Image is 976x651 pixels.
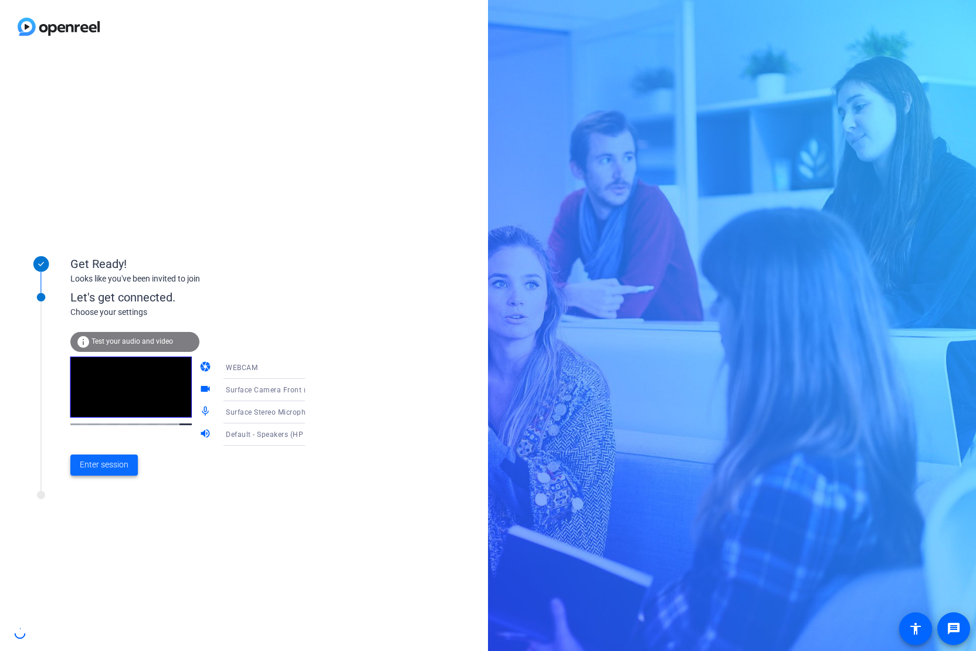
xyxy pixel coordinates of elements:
mat-icon: videocam [199,383,213,397]
span: Enter session [80,459,128,471]
mat-icon: mic_none [199,405,213,419]
mat-icon: message [947,622,961,636]
span: WEBCAM [226,364,257,372]
span: Surface Stereo Microphones (Surface High Definition Audio) [226,407,432,416]
div: Let's get connected. [70,289,329,306]
div: Looks like you've been invited to join [70,273,305,285]
mat-icon: info [76,335,90,349]
div: Get Ready! [70,255,305,273]
span: Test your audio and video [91,337,173,345]
span: Default - Speakers (HP Z34c G3 USB Audio) (03f0:0c84) [226,429,417,439]
mat-icon: accessibility [909,622,923,636]
mat-icon: camera [199,361,213,375]
button: Enter session [70,455,138,476]
span: Surface Camera Front (045e:0990) [226,385,345,394]
mat-icon: volume_up [199,428,213,442]
div: Choose your settings [70,306,329,318]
